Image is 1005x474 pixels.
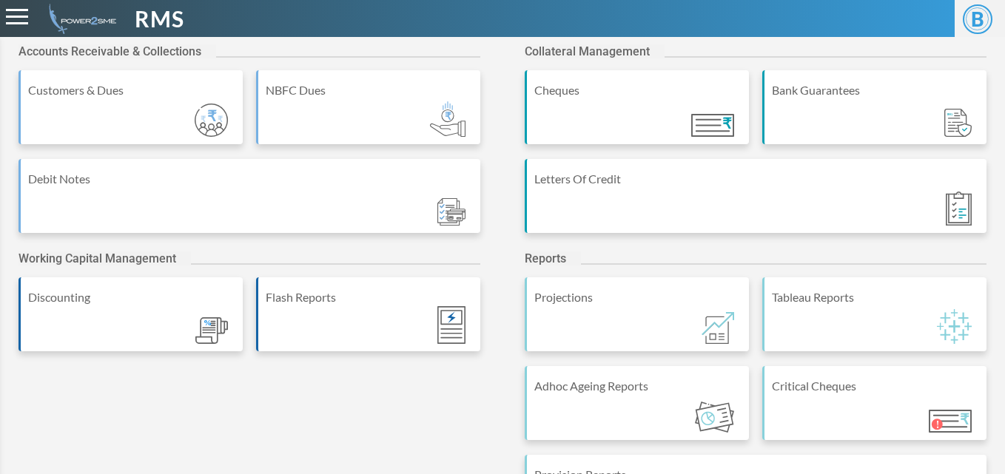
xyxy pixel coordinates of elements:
div: Critical Cheques [772,377,979,395]
a: Adhoc Ageing Reports Module_ic [525,366,749,455]
span: RMS [135,2,184,35]
img: Module_ic [430,101,465,137]
img: Module_ic [691,114,734,137]
div: Bank Guarantees [772,81,979,99]
img: admin [43,4,116,34]
a: NBFC Dues Module_ic [256,70,480,159]
h2: Working Capital Management [19,251,191,265]
div: Flash Reports [266,288,473,306]
a: Tableau Reports Module_ic [762,277,986,366]
img: Module_ic [946,192,972,226]
div: Discounting [28,288,235,306]
img: Module_ic [702,312,734,344]
img: Module_ic [944,109,972,138]
a: Cheques Module_ic [525,70,749,159]
div: Tableau Reports [772,288,979,306]
h2: Accounts Receivable & Collections [19,44,216,58]
a: Bank Guarantees Module_ic [762,70,986,159]
div: Customers & Dues [28,81,235,99]
div: Projections [534,288,742,306]
img: Module_ic [929,410,972,433]
div: NBFC Dues [266,81,473,99]
a: Customers & Dues Module_ic [19,70,243,159]
span: B [963,4,992,34]
a: Debit Notes Module_ic [19,159,480,248]
a: Flash Reports Module_ic [256,277,480,366]
h2: Reports [525,251,581,265]
img: Module_ic [195,104,228,137]
div: Debit Notes [28,170,473,188]
img: Module_ic [437,306,465,344]
img: Module_ic [437,198,465,226]
img: Module_ic [695,402,734,433]
div: Letters Of Credit [534,170,979,188]
a: Discounting Module_ic [19,277,243,366]
a: Projections Module_ic [525,277,749,366]
img: Module_ic [195,317,228,345]
div: Cheques [534,81,742,99]
a: Critical Cheques Module_ic [762,366,986,455]
h2: Collateral Management [525,44,665,58]
a: Letters Of Credit Module_ic [525,159,986,248]
img: Module_ic [937,309,972,344]
div: Adhoc Ageing Reports [534,377,742,395]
